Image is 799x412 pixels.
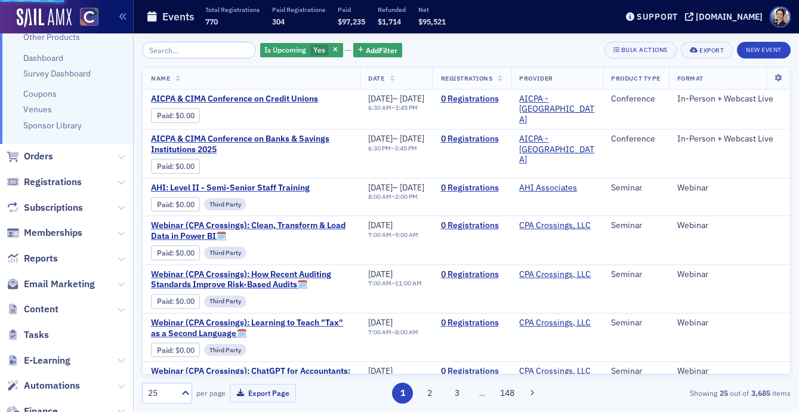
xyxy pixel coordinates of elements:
[313,45,325,54] span: Yes
[24,278,95,291] span: Email Marketing
[611,220,660,231] div: Seminar
[441,134,503,144] a: 0 Registrations
[519,366,591,377] a: CPA Crossings, LLC
[157,200,172,209] a: Paid
[368,144,391,152] time: 6:30 PM
[496,383,517,404] button: 148
[23,120,82,131] a: Sponsor Library
[699,47,724,54] div: Export
[23,88,57,99] a: Coupons
[677,318,773,328] div: Webinar
[611,134,660,144] div: Conference
[151,94,351,104] a: AICPA & CIMA Conference on Credit Unions
[23,104,52,115] a: Venues
[151,245,200,260] div: Paid: 0 - $0
[611,269,660,280] div: Seminar
[151,220,351,241] a: Webinar (CPA Crossings): Clean, Transform & Load Data in Power BI🗓️
[685,13,767,21] button: [DOMAIN_NAME]
[80,8,98,26] img: SailAMX
[151,134,351,155] a: AICPA & CIMA Conference on Banks & Savings Institutions 2025
[519,94,594,125] a: AICPA - [GEOGRAPHIC_DATA]
[175,297,195,306] span: $0.00
[677,366,773,377] div: Webinar
[338,5,365,14] p: Paid
[368,74,384,82] span: Date
[441,269,503,280] a: 0 Registrations
[519,269,591,280] a: CPA Crossings, LLC
[400,93,424,104] span: [DATE]
[677,134,773,144] div: In-Person + Webcast Live
[418,17,446,26] span: $95,521
[368,230,391,239] time: 7:00 AM
[770,7,791,27] span: Profile
[519,74,553,82] span: Provider
[637,11,678,22] div: Support
[368,183,424,193] div: –
[142,42,256,59] input: Search…
[7,176,82,189] a: Registrations
[151,159,200,173] div: Paid: 0 - $0
[23,53,63,63] a: Dashboard
[441,366,503,377] a: 0 Registrations
[151,343,200,357] div: Paid: 0 - $0
[7,150,53,163] a: Orders
[677,94,773,104] div: In-Person + Webcast Live
[175,162,195,171] span: $0.00
[418,5,446,14] p: Net
[519,183,594,193] span: AHI Associates
[368,103,391,112] time: 6:30 AM
[395,230,418,239] time: 9:00 AM
[611,94,660,104] div: Conference
[519,318,591,328] a: CPA Crossings, LLC
[611,318,660,328] div: Seminar
[175,111,195,120] span: $0.00
[204,247,246,259] div: Third Party
[519,220,591,231] a: CPA Crossings, LLC
[175,346,195,355] span: $0.00
[157,162,175,171] span: :
[395,192,418,201] time: 2:00 PM
[519,220,594,231] span: CPA Crossings, LLC
[23,32,80,42] a: Other Products
[392,383,413,404] button: 1
[157,200,175,209] span: :
[162,10,195,24] h1: Events
[151,318,351,339] a: Webinar (CPA Crossings): Learning to Teach "Tax" as a Second Language🗓️
[368,279,391,287] time: 7:00 AM
[260,43,343,58] div: Yes
[677,269,773,280] div: Webinar
[394,144,417,152] time: 3:45 PM
[368,365,393,376] span: [DATE]
[157,111,175,120] span: :
[7,328,49,342] a: Tasks
[24,354,70,367] span: E-Learning
[519,366,594,377] span: CPA Crossings, LLC
[151,269,351,290] a: Webinar (CPA Crossings): How Recent Auditing Standards Improve Risk-Based Audits🗓️
[419,383,440,404] button: 2
[204,198,246,210] div: Third Party
[368,317,393,328] span: [DATE]
[621,47,668,53] div: Bulk Actions
[151,183,351,193] a: AHI: Level II - Semi-Senior Staff Training
[519,318,594,328] span: CPA Crossings, LLC
[446,383,467,404] button: 3
[272,17,285,26] span: 304
[611,74,660,82] span: Product Type
[368,93,393,104] span: [DATE]
[441,94,503,104] a: 0 Registrations
[24,226,82,239] span: Memberships
[519,183,577,193] a: AHI Associates
[737,44,791,54] a: New Event
[378,17,401,26] span: $1,714
[353,43,402,58] button: AddFilter
[519,94,594,125] span: AICPA - Durham
[400,133,424,144] span: [DATE]
[583,388,791,398] div: Showing out of items
[395,279,422,287] time: 11:00 AM
[151,74,170,82] span: Name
